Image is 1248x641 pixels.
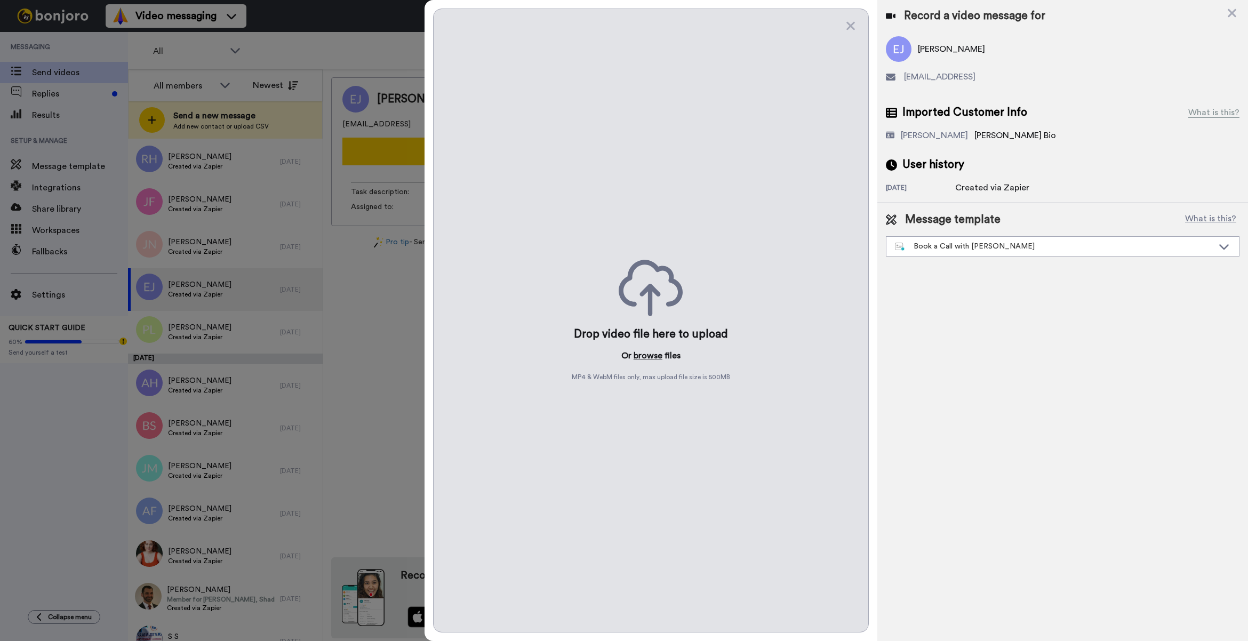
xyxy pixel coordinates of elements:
[902,105,1027,121] span: Imported Customer Info
[634,349,662,362] button: browse
[574,327,728,342] div: Drop video file here to upload
[1182,212,1239,228] button: What is this?
[955,181,1029,194] div: Created via Zapier
[901,129,968,142] div: [PERSON_NAME]
[621,349,681,362] p: Or files
[886,183,955,194] div: [DATE]
[1188,106,1239,119] div: What is this?
[905,212,1001,228] span: Message template
[572,373,730,381] span: MP4 & WebM files only, max upload file size is 500 MB
[24,32,41,49] img: Profile image for Grant
[902,157,964,173] span: User history
[895,243,905,251] img: nextgen-template.svg
[16,22,197,58] div: message notification from Grant, 10w ago. Thanks for being with us for 4 months - it's flown by! ...
[46,31,183,230] span: Thanks for being with us for 4 months - it's flown by! How can we make the next 4 months even bet...
[46,41,184,51] p: Message from Grant, sent 10w ago
[904,70,975,83] span: [EMAIL_ADDRESS]
[895,241,1213,252] div: Book a Call with [PERSON_NAME]
[974,131,1056,140] span: [PERSON_NAME] Bio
